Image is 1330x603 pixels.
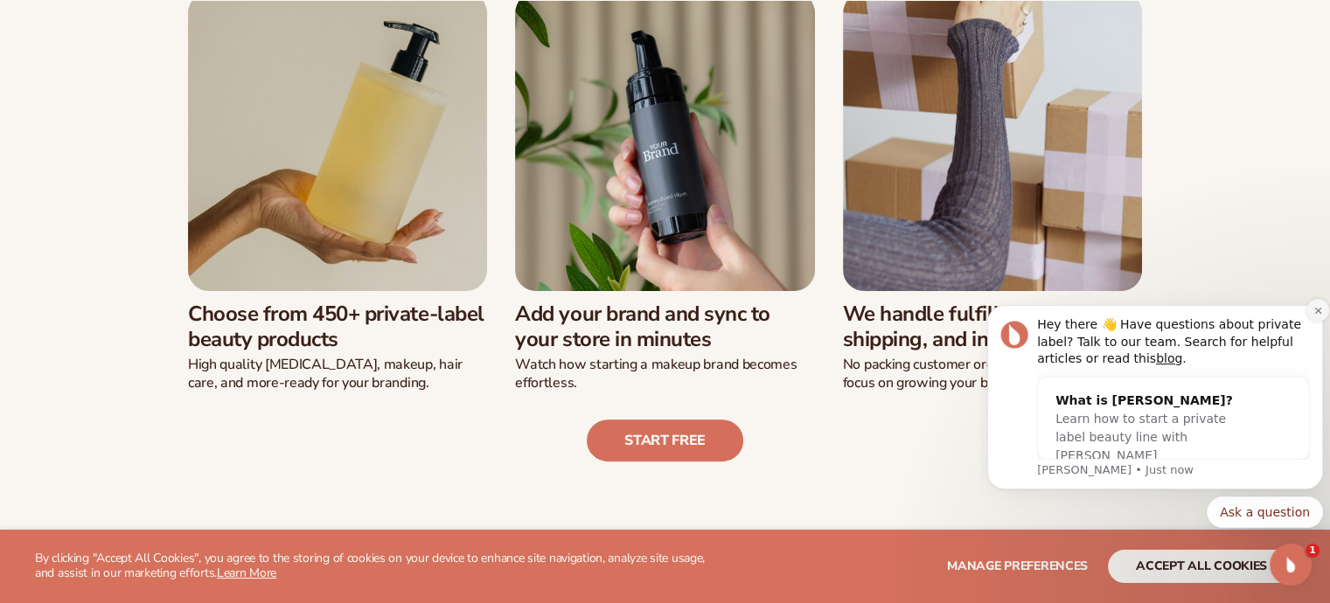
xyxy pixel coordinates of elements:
a: Start free [587,419,743,461]
h3: We handle fulfillment, shipping, and inventory [843,301,1142,352]
span: Manage preferences [947,558,1088,574]
iframe: Intercom notifications message [980,248,1330,556]
p: Watch how starting a makeup brand becomes effortless. [515,356,814,392]
button: Manage preferences [947,550,1088,583]
p: By clicking "Accept All Cookies", you agree to the storing of cookies on your device to enhance s... [35,551,725,581]
h3: Choose from 450+ private-label beauty products [188,301,487,352]
p: High quality [MEDICAL_DATA], makeup, hair care, and more-ready for your branding. [188,356,487,392]
a: Learn More [217,565,276,581]
h3: Add your brand and sync to your store in minutes [515,301,814,352]
span: 1 [1306,544,1320,558]
p: No packing customer orders, no warehouse–just focus on growing your brand. [843,356,1142,392]
button: accept all cookies [1108,550,1295,583]
iframe: Intercom live chat [1270,544,1312,586]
